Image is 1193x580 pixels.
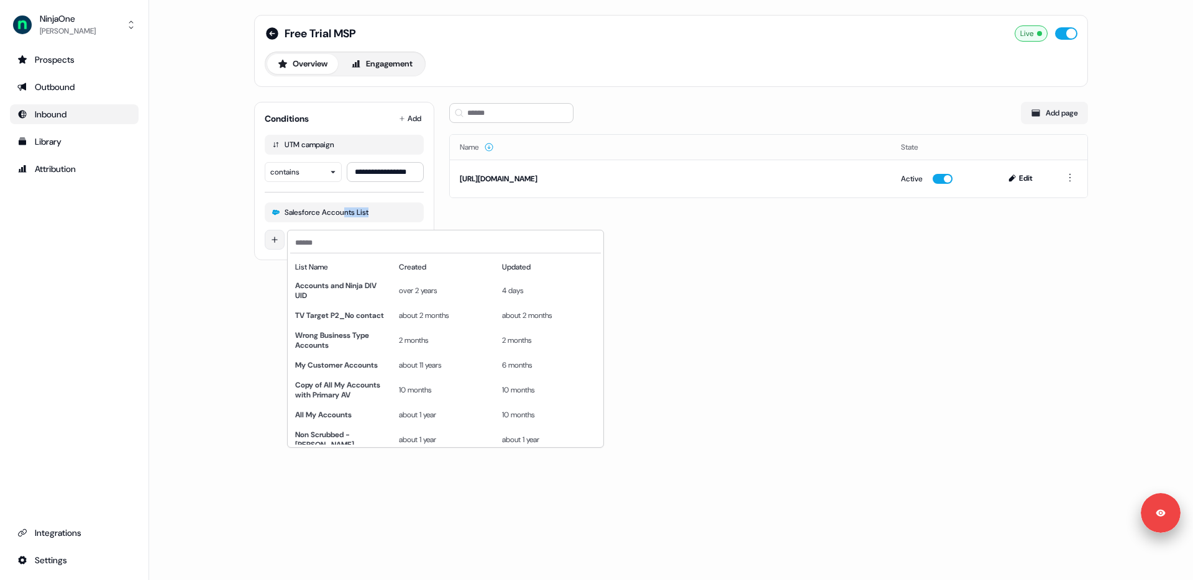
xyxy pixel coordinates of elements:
[399,281,493,301] div: over 2 years
[399,410,493,420] div: about 1 year
[295,380,389,400] span: Copy of All My Accounts with Primary AV
[399,330,493,350] div: 2 months
[295,430,389,450] span: Non Scrubbed - [PERSON_NAME]
[502,261,596,273] div: Updated
[502,330,596,350] div: 2 months
[295,281,389,301] span: Accounts and Ninja DIV UID
[399,310,493,320] div: about 2 months
[399,430,493,450] div: about 1 year
[502,410,596,420] div: 10 months
[399,380,493,400] div: 10 months
[399,360,493,370] div: about 11 years
[502,360,596,370] div: 6 months
[295,410,352,420] span: All My Accounts
[295,330,389,350] span: Wrong Business Type Accounts
[502,310,596,320] div: about 2 months
[295,310,384,320] span: TV Target P2_No contact
[502,281,596,301] div: 4 days
[502,430,596,450] div: about 1 year
[295,261,389,273] div: List Name
[295,360,378,370] span: My Customer Accounts
[399,261,493,273] div: Created
[502,380,596,400] div: 10 months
